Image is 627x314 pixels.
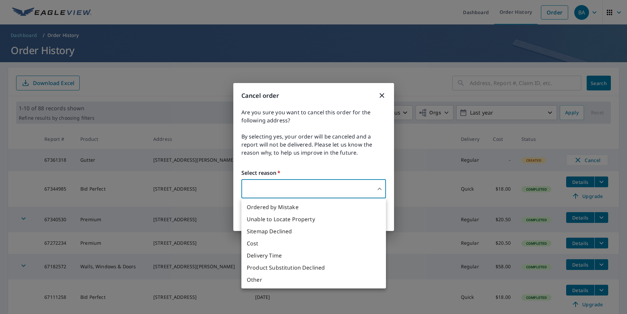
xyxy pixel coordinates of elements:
[241,274,386,286] li: Other
[241,237,386,249] li: Cost
[241,213,386,225] li: Unable to Locate Property
[241,201,386,213] li: Ordered by Mistake
[241,225,386,237] li: Sitemap Declined
[241,262,386,274] li: Product Substitution Declined
[241,249,386,262] li: Delivery Time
